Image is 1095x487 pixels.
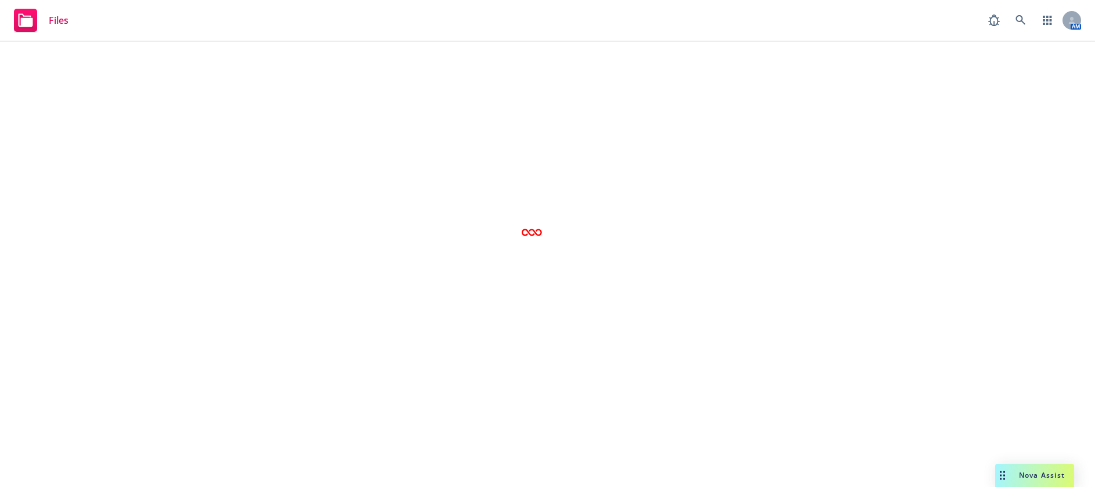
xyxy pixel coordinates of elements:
[995,464,1074,487] button: Nova Assist
[982,9,1006,32] a: Report a Bug
[995,464,1010,487] div: Drag to move
[9,4,73,37] a: Files
[1009,9,1032,32] a: Search
[1019,470,1065,480] span: Nova Assist
[49,16,68,25] span: Files
[1036,9,1059,32] a: Switch app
